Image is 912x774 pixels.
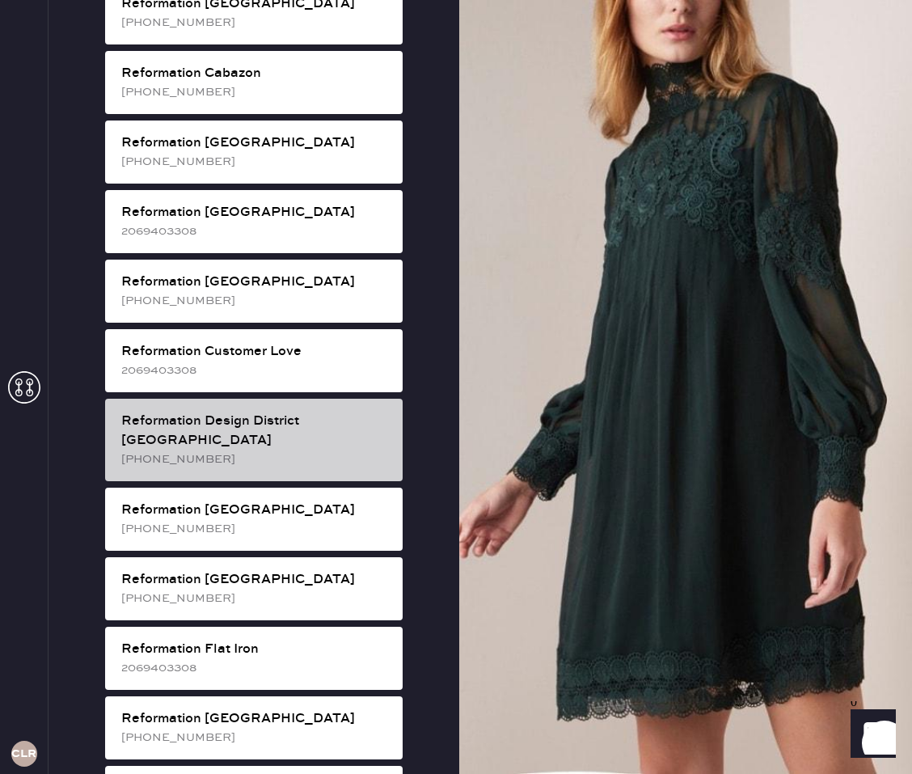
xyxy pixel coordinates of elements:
div: Reformation [GEOGRAPHIC_DATA] [121,570,390,590]
div: Reformation [GEOGRAPHIC_DATA] [121,273,390,292]
div: Reformation [GEOGRAPHIC_DATA] [121,501,390,520]
div: Customer information [52,161,857,180]
div: [PHONE_NUMBER] [121,292,390,310]
td: 1016849 [52,284,125,305]
div: Reformation Flat Iron [121,640,390,659]
iframe: Front Chat [835,701,905,771]
div: Reformation Cabazon [121,64,390,83]
div: [PHONE_NUMBER] [121,590,390,607]
div: [PHONE_NUMBER] [121,153,390,171]
th: ID [52,263,125,284]
div: Reformation [GEOGRAPHIC_DATA] [121,203,390,222]
div: Reformation [GEOGRAPHIC_DATA] [121,133,390,153]
div: Order # 83577 [52,117,857,137]
td: Basic Sleeveless Dress - Reformation - [PERSON_NAME] Silk Dress Navy - Size: XS [125,284,817,305]
h3: CLR [11,748,36,759]
div: [PHONE_NUMBER] [121,450,390,468]
div: [PHONE_NUMBER] [121,83,390,101]
div: Reformation Design District [GEOGRAPHIC_DATA] [121,412,390,450]
td: 1 [817,284,857,305]
div: Packing list [52,98,857,117]
div: Reformation [GEOGRAPHIC_DATA] [121,709,390,729]
div: # 89162 Deepika Misra [EMAIL_ADDRESS][DOMAIN_NAME] [52,180,857,239]
div: 2069403308 [121,222,390,240]
div: [PHONE_NUMBER] [121,520,390,538]
div: [PHONE_NUMBER] [121,14,390,32]
th: QTY [817,263,857,284]
div: 2069403308 [121,659,390,677]
div: 2069403308 [121,362,390,379]
div: Reformation Customer Love [121,342,390,362]
th: Description [125,263,817,284]
div: [PHONE_NUMBER] [121,729,390,747]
